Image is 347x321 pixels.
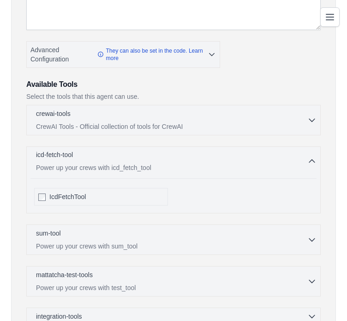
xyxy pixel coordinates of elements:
p: Power up your crews with test_tool [36,283,307,292]
span: IcdFetchTool [49,192,86,201]
p: CrewAI Tools - Official collection of tools for CrewAI [36,122,307,131]
p: Power up your crews with icd_fetch_tool [36,163,307,172]
p: Select the tools that this agent can use. [26,92,321,101]
p: Power up your crews with sum_tool [36,242,307,251]
button: Advanced Configuration They can also be set in the code. Learn more [27,42,220,67]
p: mattatcha-test-tools [36,270,93,279]
p: crewai-tools [36,109,71,118]
button: integration-tools [30,312,317,321]
span: Advanced Configuration [30,45,94,64]
p: sum-tool [36,229,61,238]
button: mattatcha-test-tools Power up your crews with test_tool [30,270,317,292]
button: sum-tool Power up your crews with sum_tool [30,229,317,251]
button: crewai-tools CrewAI Tools - Official collection of tools for CrewAI [30,109,317,131]
button: icd-fetch-tool Power up your crews with icd_fetch_tool [30,150,317,172]
h3: Available Tools [26,79,321,90]
span: integration-tools [36,312,82,321]
p: icd-fetch-tool [36,150,73,159]
a: They can also be set in the code. Learn more [97,47,208,62]
button: Toggle navigation [320,7,340,27]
